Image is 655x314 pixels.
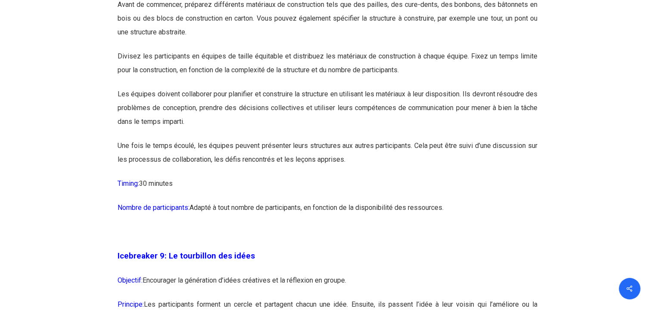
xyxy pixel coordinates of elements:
[118,139,537,177] p: Une fois le temps écoulé, les équipes peuvent présenter leurs structures aux autres participants....
[118,300,144,308] span: Principe:
[118,276,143,284] span: Objectif:
[118,49,537,87] p: Divisez les participants en équipes de taille équitable et distribuez les matériaux de constructi...
[118,177,537,201] p: 30 minutes
[118,87,537,139] p: Les équipes doivent collaborer pour planifier et construire la structure en utilisant les matéria...
[118,201,537,225] p: Adapté à tout nombre de participants, en fonction de la disponibilité des ressources.
[118,274,537,298] p: Encourager la génération d’idées créatives et la réflexion en groupe.
[118,251,255,261] span: Icebreaker 9: Le tourbillon des idées
[118,179,139,188] span: Timing:
[118,203,189,212] span: Nombre de participants:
